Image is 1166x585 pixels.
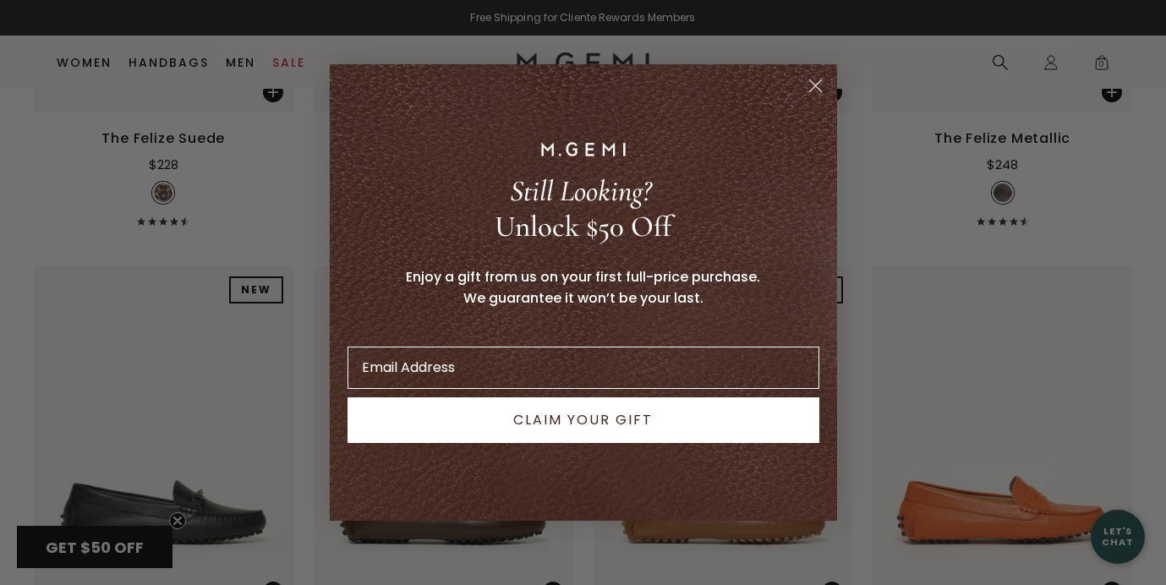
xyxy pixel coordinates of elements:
span: Enjoy a gift from us on your first full-price purchase. We guarantee it won’t be your last. [406,267,760,308]
button: Close dialog [801,71,830,101]
img: M.GEMI [541,142,626,156]
button: CLAIM YOUR GIFT [348,397,819,443]
input: Email Address [348,347,819,389]
span: Unlock $50 Off [495,209,671,244]
span: Still Looking? [510,173,651,209]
